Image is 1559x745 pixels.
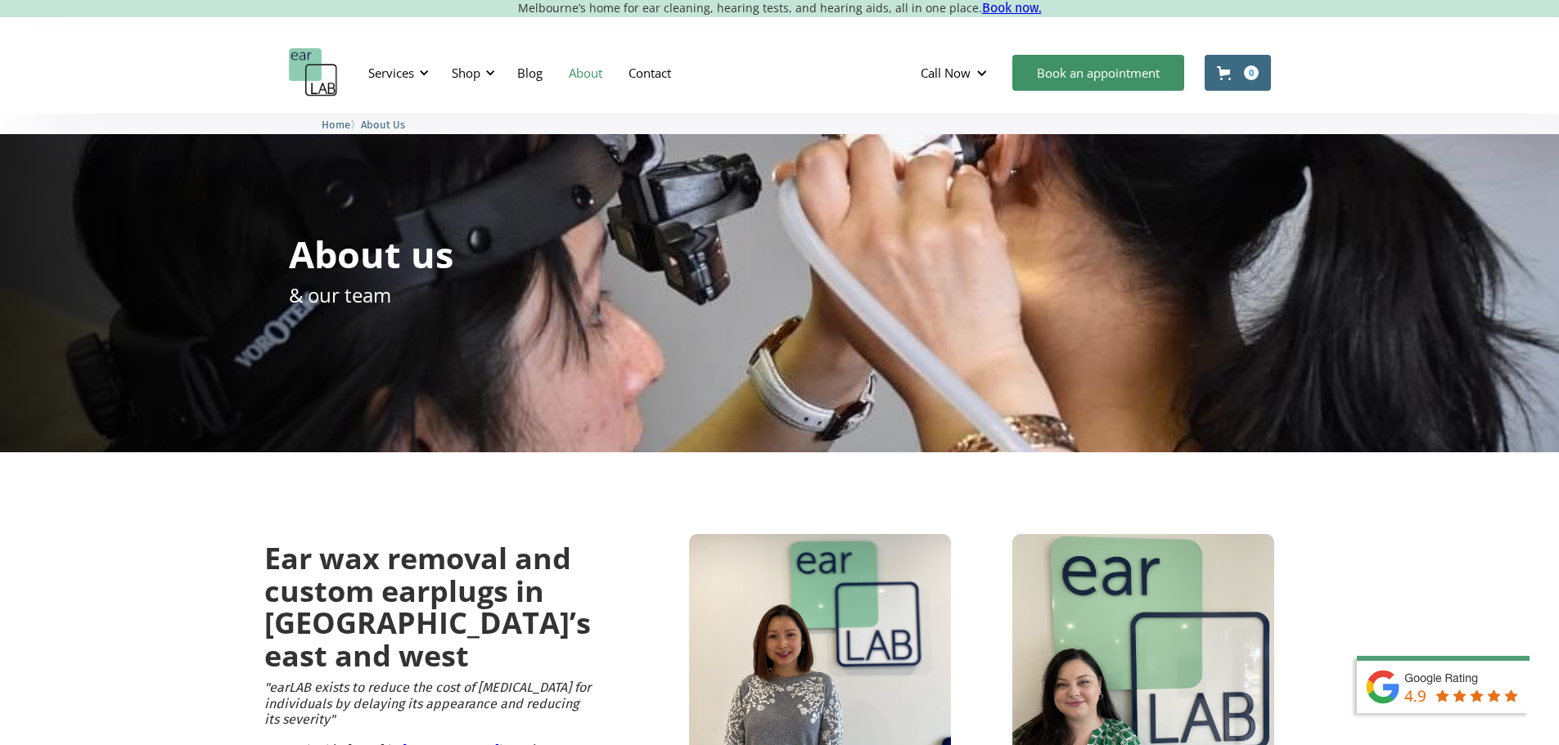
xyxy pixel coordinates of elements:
[504,49,556,96] a: Blog
[289,48,338,97] a: home
[264,680,591,726] em: "earLAB exists to reduce the cost of [MEDICAL_DATA] for individuals by delaying its appearance an...
[615,49,684,96] a: Contact
[1244,65,1259,80] div: 0
[264,542,591,671] h2: Ear wax removal and custom earplugs in [GEOGRAPHIC_DATA]’s east and west
[556,49,615,96] a: About
[1205,55,1271,91] a: Open cart
[322,119,350,131] span: Home
[452,65,480,81] div: Shop
[921,65,971,81] div: Call Now
[358,48,434,97] div: Services
[322,116,350,132] a: Home
[442,48,500,97] div: Shop
[368,65,414,81] div: Services
[289,236,453,272] h1: About us
[322,116,361,133] li: 〉
[361,116,405,132] a: About Us
[1012,55,1184,91] a: Book an appointment
[289,280,391,309] p: & our team
[908,48,1004,97] div: Call Now
[361,119,405,131] span: About Us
